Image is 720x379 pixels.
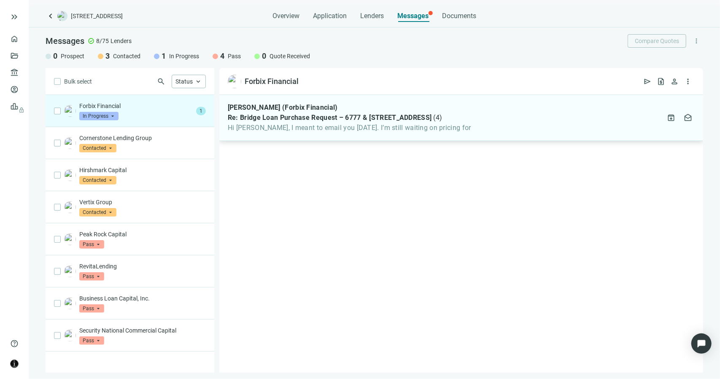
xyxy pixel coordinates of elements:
[270,52,310,60] span: Quote Received
[228,124,471,132] span: Hi [PERSON_NAME], I meant to email you [DATE]. I’m still waiting on pricing for
[157,77,165,86] span: search
[64,169,76,181] img: f7376bd6-e60a-4bd7-9600-3b7602b9394d
[654,75,668,88] button: request_quote
[79,198,206,206] p: Vertix Group
[693,37,700,45] span: more_vert
[162,51,166,61] span: 1
[46,11,56,21] a: keyboard_arrow_left
[113,52,140,60] span: Contacted
[79,230,206,238] p: Peak Rock Capital
[670,77,679,86] span: person
[79,102,193,110] p: Forbix Financial
[194,78,202,85] span: keyboard_arrow_up
[79,240,104,249] span: Pass
[88,38,94,44] span: check_circle
[64,330,76,341] img: 38e78896-1ed2-4583-a6ad-36e69c7ca9c2
[668,75,681,88] button: person
[111,37,132,45] span: Lenders
[169,52,199,60] span: In Progress
[684,77,692,86] span: more_vert
[96,37,109,45] span: 8/75
[9,12,19,22] button: keyboard_double_arrow_right
[220,51,224,61] span: 4
[690,34,703,48] button: more_vert
[64,233,76,245] img: 173269ca-aa5b-4820-8a58-4167664feebd
[46,36,84,46] span: Messages
[64,298,76,309] img: 41617ef4-b680-4ced-9fac-ff1adc5dfa1e
[691,333,712,354] div: Open Intercom Messenger
[433,114,442,122] span: ( 4 )
[71,12,123,20] span: [STREET_ADDRESS]
[79,272,104,281] span: Pass
[360,12,384,20] span: Lenders
[228,75,241,88] img: 9c74dd18-5a3a-48e1-bbf5-cac8b8b48b2c
[79,262,206,271] p: RevitaLending
[245,76,299,87] div: Forbix Financial
[11,360,18,368] img: avatar
[442,12,476,20] span: Documents
[79,166,206,174] p: Hirshmark Capital
[64,105,76,117] img: 9c74dd18-5a3a-48e1-bbf5-cac8b8b48b2c
[79,208,116,217] span: Contacted
[79,112,119,120] span: In Progress
[175,78,193,85] span: Status
[64,265,76,277] img: 330d7391-f7c9-4858-b12d-0f417d786ef9
[628,34,686,48] button: Compare Quotes
[105,51,110,61] span: 3
[64,77,92,86] span: Bulk select
[79,336,104,345] span: Pass
[667,114,675,122] span: archive
[79,134,206,142] p: Cornerstone Lending Group
[228,114,431,122] span: Re: Bridge Loan Purchase Request – 6777 & [STREET_ADDRESS]
[57,11,67,21] img: deal-logo
[64,201,76,213] img: 602d73df-3d56-49fd-a18a-1a84161818e8
[397,12,429,20] span: Messages
[228,52,241,60] span: Pass
[664,111,678,125] button: archive
[228,103,338,112] span: [PERSON_NAME] (Forbix Financial)
[681,75,695,88] button: more_vert
[313,12,347,20] span: Application
[79,304,104,313] span: Pass
[196,107,206,115] span: 1
[641,75,654,88] button: send
[10,339,19,348] span: help
[79,326,206,335] p: Security National Commercial Capital
[272,12,299,20] span: Overview
[657,77,665,86] span: request_quote
[79,144,116,152] span: Contacted
[79,176,116,184] span: Contacted
[681,111,695,125] button: drafts
[53,51,57,61] span: 0
[684,114,692,122] span: drafts
[64,137,76,149] img: f3f17009-5499-4fdb-ae24-b4f85919d8eb
[643,77,652,86] span: send
[79,294,206,303] p: Business Loan Capital, Inc.
[61,52,84,60] span: Prospect
[262,51,266,61] span: 0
